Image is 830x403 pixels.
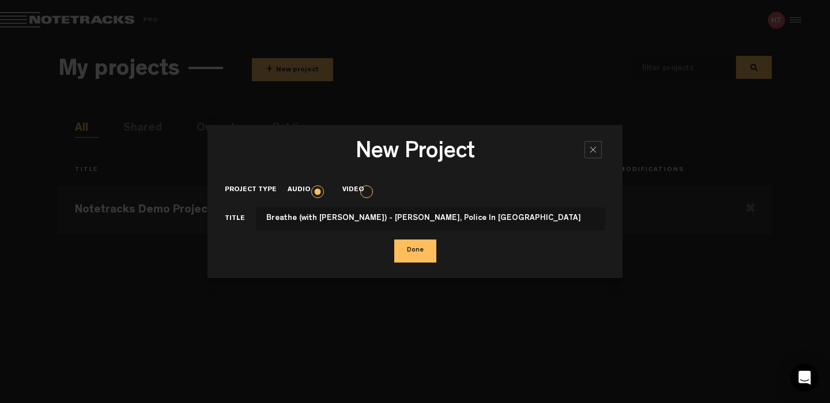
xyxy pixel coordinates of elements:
[225,185,288,195] label: Project type
[288,185,322,195] label: Audio
[791,364,818,391] div: Open Intercom Messenger
[342,185,375,195] label: Video
[225,214,256,227] label: Title
[225,140,605,169] h3: New Project
[256,207,605,230] input: This field cannot contain only space(s)
[394,239,436,263] button: Done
